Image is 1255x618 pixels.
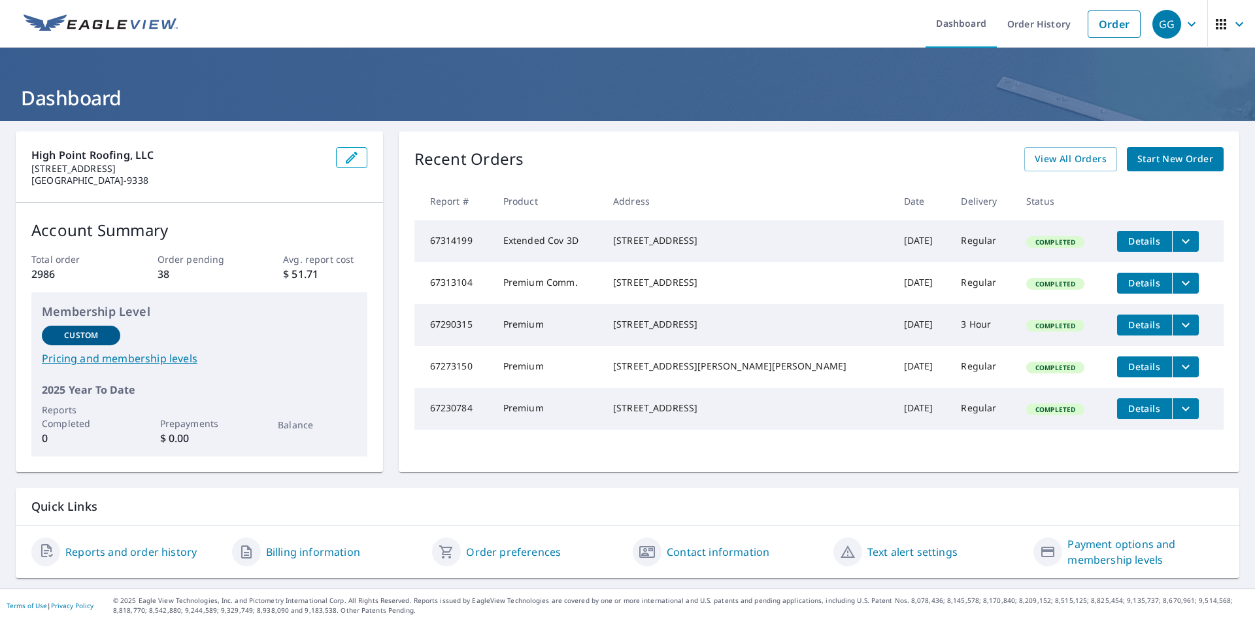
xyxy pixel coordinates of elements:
[42,303,357,320] p: Membership Level
[414,388,493,430] td: 67230784
[113,596,1248,615] p: © 2025 Eagle View Technologies, Inc. and Pictometry International Corp. All Rights Reserved. Repo...
[950,262,1016,304] td: Regular
[414,147,524,171] p: Recent Orders
[613,234,883,247] div: [STREET_ADDRESS]
[613,276,883,289] div: [STREET_ADDRESS]
[1125,235,1164,247] span: Details
[31,163,326,175] p: [STREET_ADDRESS]
[283,252,367,266] p: Avg. report cost
[613,318,883,331] div: [STREET_ADDRESS]
[466,544,561,560] a: Order preferences
[1152,10,1181,39] div: GG
[1172,315,1199,335] button: filesDropdownBtn-67290315
[42,430,120,446] p: 0
[1125,277,1164,289] span: Details
[31,218,367,242] p: Account Summary
[1028,279,1083,288] span: Completed
[31,498,1224,515] p: Quick Links
[1172,356,1199,377] button: filesDropdownBtn-67273150
[1172,398,1199,419] button: filesDropdownBtn-67230784
[603,182,894,220] th: Address
[867,544,958,560] a: Text alert settings
[894,304,951,346] td: [DATE]
[1125,360,1164,373] span: Details
[278,418,356,432] p: Balance
[42,403,120,430] p: Reports Completed
[667,544,769,560] a: Contact information
[1117,273,1172,294] button: detailsBtn-67313104
[493,182,603,220] th: Product
[65,544,197,560] a: Reports and order history
[950,182,1016,220] th: Delivery
[1127,147,1224,171] a: Start New Order
[1028,405,1083,414] span: Completed
[31,266,115,282] p: 2986
[493,304,603,346] td: Premium
[1016,182,1107,220] th: Status
[1137,151,1213,167] span: Start New Order
[950,388,1016,430] td: Regular
[1117,398,1172,419] button: detailsBtn-67230784
[7,601,47,610] a: Terms of Use
[1117,315,1172,335] button: detailsBtn-67290315
[414,346,493,388] td: 67273150
[1172,231,1199,252] button: filesDropdownBtn-67314199
[493,388,603,430] td: Premium
[1035,151,1107,167] span: View All Orders
[414,220,493,262] td: 67314199
[1028,321,1083,330] span: Completed
[414,262,493,304] td: 67313104
[64,330,98,341] p: Custom
[950,346,1016,388] td: Regular
[894,388,951,430] td: [DATE]
[7,602,93,609] p: |
[283,266,367,282] p: $ 51.71
[1067,536,1224,568] a: Payment options and membership levels
[160,417,239,430] p: Prepayments
[1117,231,1172,252] button: detailsBtn-67314199
[16,84,1239,111] h1: Dashboard
[1125,402,1164,415] span: Details
[42,382,357,398] p: 2025 Year To Date
[894,346,951,388] td: [DATE]
[31,252,115,266] p: Total order
[613,360,883,373] div: [STREET_ADDRESS][PERSON_NAME][PERSON_NAME]
[894,262,951,304] td: [DATE]
[158,266,241,282] p: 38
[1024,147,1117,171] a: View All Orders
[493,346,603,388] td: Premium
[493,220,603,262] td: Extended Cov 3D
[158,252,241,266] p: Order pending
[266,544,360,560] a: Billing information
[613,402,883,415] div: [STREET_ADDRESS]
[1028,363,1083,372] span: Completed
[414,304,493,346] td: 67290315
[51,601,93,610] a: Privacy Policy
[894,220,951,262] td: [DATE]
[31,147,326,163] p: High Point Roofing, LLC
[160,430,239,446] p: $ 0.00
[1088,10,1141,38] a: Order
[414,182,493,220] th: Report #
[950,304,1016,346] td: 3 Hour
[1117,356,1172,377] button: detailsBtn-67273150
[31,175,326,186] p: [GEOGRAPHIC_DATA]-9338
[894,182,951,220] th: Date
[1172,273,1199,294] button: filesDropdownBtn-67313104
[1125,318,1164,331] span: Details
[42,351,357,366] a: Pricing and membership levels
[950,220,1016,262] td: Regular
[24,14,178,34] img: EV Logo
[493,262,603,304] td: Premium Comm.
[1028,237,1083,247] span: Completed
